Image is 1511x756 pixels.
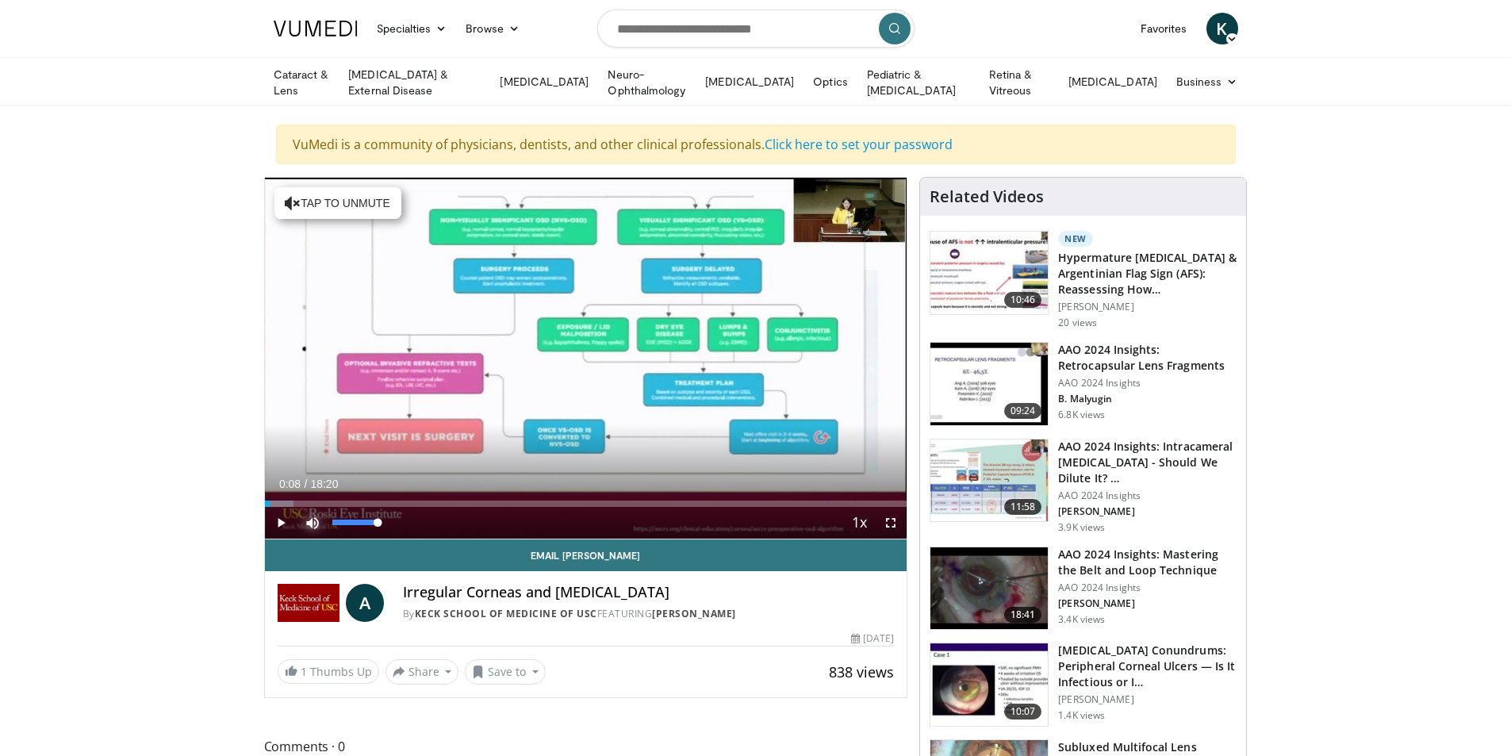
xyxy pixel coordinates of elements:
h3: Hypermature [MEDICAL_DATA] & Argentinian Flag Sign (AFS): Reassessing How… [1058,250,1237,297]
a: [PERSON_NAME] [652,607,736,620]
a: Optics [803,66,857,98]
p: 6.8K views [1058,409,1105,421]
h3: [MEDICAL_DATA] Conundrums: Peripheral Corneal Ulcers — Is It Infectious or I… [1058,643,1237,690]
a: Click here to set your password [765,136,953,153]
a: Retina & Vitreous [980,67,1059,98]
span: / [305,478,308,490]
h3: AAO 2024 Insights: Retrocapsular Lens Fragments [1058,342,1237,374]
img: 40c8dcf9-ac14-45af-8571-bda4a5b229bd.150x105_q85_crop-smart_upscale.jpg [930,232,1048,314]
div: Progress Bar [265,501,907,507]
a: [MEDICAL_DATA] [1059,66,1167,98]
a: Favorites [1131,13,1197,44]
a: 18:41 AAO 2024 Insights: Mastering the Belt and Loop Technique AAO 2024 Insights [PERSON_NAME] 3.... [930,547,1237,631]
p: [PERSON_NAME] [1058,597,1237,610]
span: 09:24 [1004,403,1042,419]
h3: AAO 2024 Insights: Intracameral [MEDICAL_DATA] - Should We Dilute It? … [1058,439,1237,486]
button: Mute [297,507,328,539]
h3: AAO 2024 Insights: Mastering the Belt and Loop Technique [1058,547,1237,578]
a: 10:46 New Hypermature [MEDICAL_DATA] & Argentinian Flag Sign (AFS): Reassessing How… [PERSON_NAME... [930,231,1237,329]
button: Save to [465,659,546,685]
div: By FEATURING [403,607,895,621]
span: 18:41 [1004,607,1042,623]
p: 3.4K views [1058,613,1105,626]
span: 10:46 [1004,292,1042,308]
a: Business [1167,66,1248,98]
p: New [1058,231,1093,247]
p: 3.9K views [1058,521,1105,534]
input: Search topics, interventions [597,10,915,48]
a: [MEDICAL_DATA] [696,66,803,98]
button: Fullscreen [875,507,907,539]
a: [MEDICAL_DATA] & External Disease [339,67,490,98]
img: VuMedi Logo [274,21,358,36]
p: AAO 2024 Insights [1058,489,1237,502]
div: Volume Level [332,520,378,525]
button: Playback Rate [843,507,875,539]
p: 20 views [1058,317,1097,329]
button: Play [265,507,297,539]
a: Keck School of Medicine of USC [415,607,597,620]
video-js: Video Player [265,178,907,539]
span: 1 [301,664,307,679]
img: Keck School of Medicine of USC [278,584,339,622]
a: [MEDICAL_DATA] [490,66,598,98]
span: 10:07 [1004,704,1042,720]
img: 22a3a3a3-03de-4b31-bd81-a17540334f4a.150x105_q85_crop-smart_upscale.jpg [930,547,1048,630]
p: B. Malyugin [1058,393,1237,405]
button: Tap to unmute [274,187,401,219]
p: AAO 2024 Insights [1058,377,1237,390]
button: Share [385,659,459,685]
img: 01f52a5c-6a53-4eb2-8a1d-dad0d168ea80.150x105_q85_crop-smart_upscale.jpg [930,343,1048,425]
a: Email [PERSON_NAME] [265,539,907,571]
a: 09:24 AAO 2024 Insights: Retrocapsular Lens Fragments AAO 2024 Insights B. Malyugin 6.8K views [930,342,1237,426]
p: 1.4K views [1058,709,1105,722]
img: de733f49-b136-4bdc-9e00-4021288efeb7.150x105_q85_crop-smart_upscale.jpg [930,439,1048,522]
a: 11:58 AAO 2024 Insights: Intracameral [MEDICAL_DATA] - Should We Dilute It? … AAO 2024 Insights [... [930,439,1237,534]
h4: Related Videos [930,187,1044,206]
span: 18:20 [310,478,338,490]
h4: Irregular Corneas and [MEDICAL_DATA] [403,584,895,601]
div: [DATE] [851,631,894,646]
a: Pediatric & [MEDICAL_DATA] [857,67,980,98]
a: Neuro-Ophthalmology [598,67,696,98]
span: 838 views [829,662,894,681]
p: [PERSON_NAME] [1058,505,1237,518]
a: 10:07 [MEDICAL_DATA] Conundrums: Peripheral Corneal Ulcers — Is It Infectious or I… [PERSON_NAME]... [930,643,1237,727]
a: 1 Thumbs Up [278,659,379,684]
a: Specialties [367,13,457,44]
span: 0:08 [279,478,301,490]
p: AAO 2024 Insights [1058,581,1237,594]
p: [PERSON_NAME] [1058,301,1237,313]
div: VuMedi is a community of physicians, dentists, and other clinical professionals. [276,125,1236,164]
span: 11:58 [1004,499,1042,515]
a: Browse [456,13,529,44]
a: K [1206,13,1238,44]
a: A [346,584,384,622]
a: Cataract & Lens [264,67,339,98]
p: [PERSON_NAME] [1058,693,1237,706]
img: 5ede7c1e-2637-46cb-a546-16fd546e0e1e.150x105_q85_crop-smart_upscale.jpg [930,643,1048,726]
